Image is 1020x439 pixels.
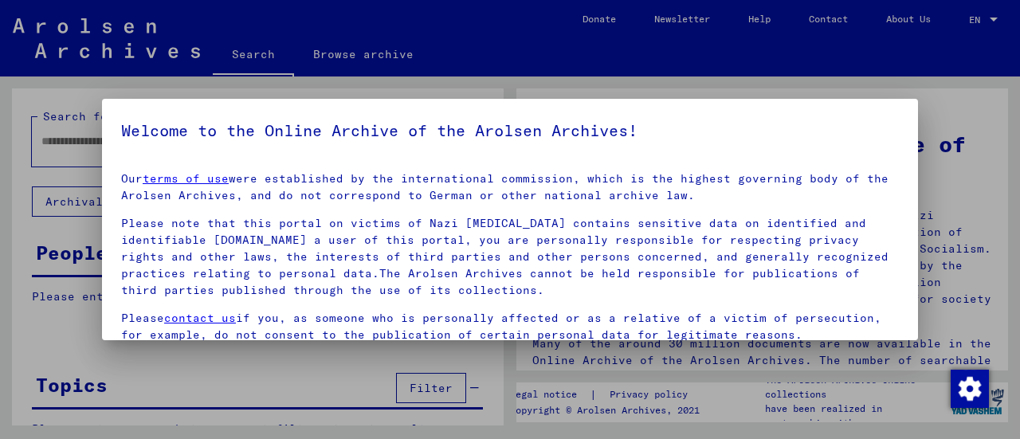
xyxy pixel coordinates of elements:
img: Change consent [951,370,989,408]
a: terms of use [143,171,229,186]
p: Please note that this portal on victims of Nazi [MEDICAL_DATA] contains sensitive data on identif... [121,215,899,299]
h5: Welcome to the Online Archive of the Arolsen Archives! [121,118,899,143]
p: Our were established by the international commission, which is the highest governing body of the ... [121,171,899,204]
p: Please if you, as someone who is personally affected or as a relative of a victim of persecution,... [121,310,899,343]
a: contact us [164,311,236,325]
